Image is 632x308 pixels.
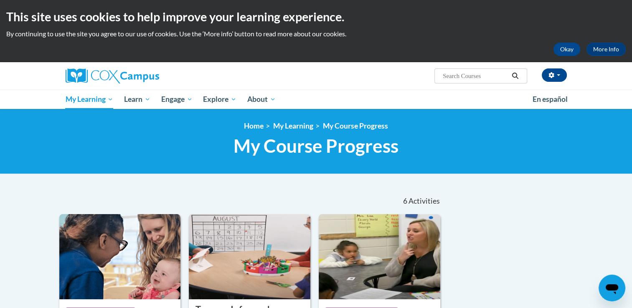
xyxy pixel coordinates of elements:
[509,71,521,81] button: Search
[586,43,626,56] a: More Info
[553,43,580,56] button: Okay
[273,121,313,130] a: My Learning
[119,90,156,109] a: Learn
[403,197,407,206] span: 6
[542,68,567,82] button: Account Settings
[189,214,310,299] img: Course Logo
[65,94,113,104] span: My Learning
[66,68,159,83] img: Cox Campus
[124,94,150,104] span: Learn
[442,71,509,81] input: Search Courses
[156,90,198,109] a: Engage
[599,275,625,301] iframe: Button to launch messaging window
[244,121,264,130] a: Home
[409,197,440,206] span: Activities
[527,91,573,108] a: En español
[6,29,626,38] p: By continuing to use the site you agree to our use of cookies. Use the ‘More info’ button to read...
[533,95,568,104] span: En español
[66,68,224,83] a: Cox Campus
[60,90,119,109] a: My Learning
[319,214,440,299] img: Course Logo
[242,90,281,109] a: About
[6,8,626,25] h2: This site uses cookies to help improve your learning experience.
[161,94,193,104] span: Engage
[198,90,242,109] a: Explore
[234,135,398,157] span: My Course Progress
[323,121,388,130] a: My Course Progress
[53,90,579,109] div: Main menu
[247,94,276,104] span: About
[203,94,236,104] span: Explore
[59,214,181,299] img: Course Logo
